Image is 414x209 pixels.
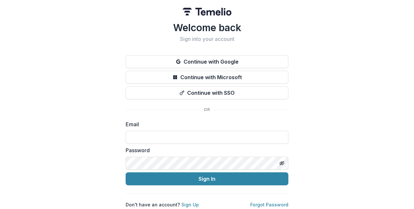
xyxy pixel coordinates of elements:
button: Toggle password visibility [277,158,287,168]
p: Don't have an account? [126,201,199,208]
h1: Welcome back [126,22,288,33]
button: Continue with SSO [126,86,288,99]
button: Continue with Google [126,55,288,68]
button: Sign In [126,172,288,185]
label: Email [126,120,284,128]
label: Password [126,146,284,154]
h2: Sign into your account [126,36,288,42]
a: Forgot Password [250,202,288,207]
a: Sign Up [181,202,199,207]
img: Temelio [183,8,231,16]
button: Continue with Microsoft [126,71,288,84]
